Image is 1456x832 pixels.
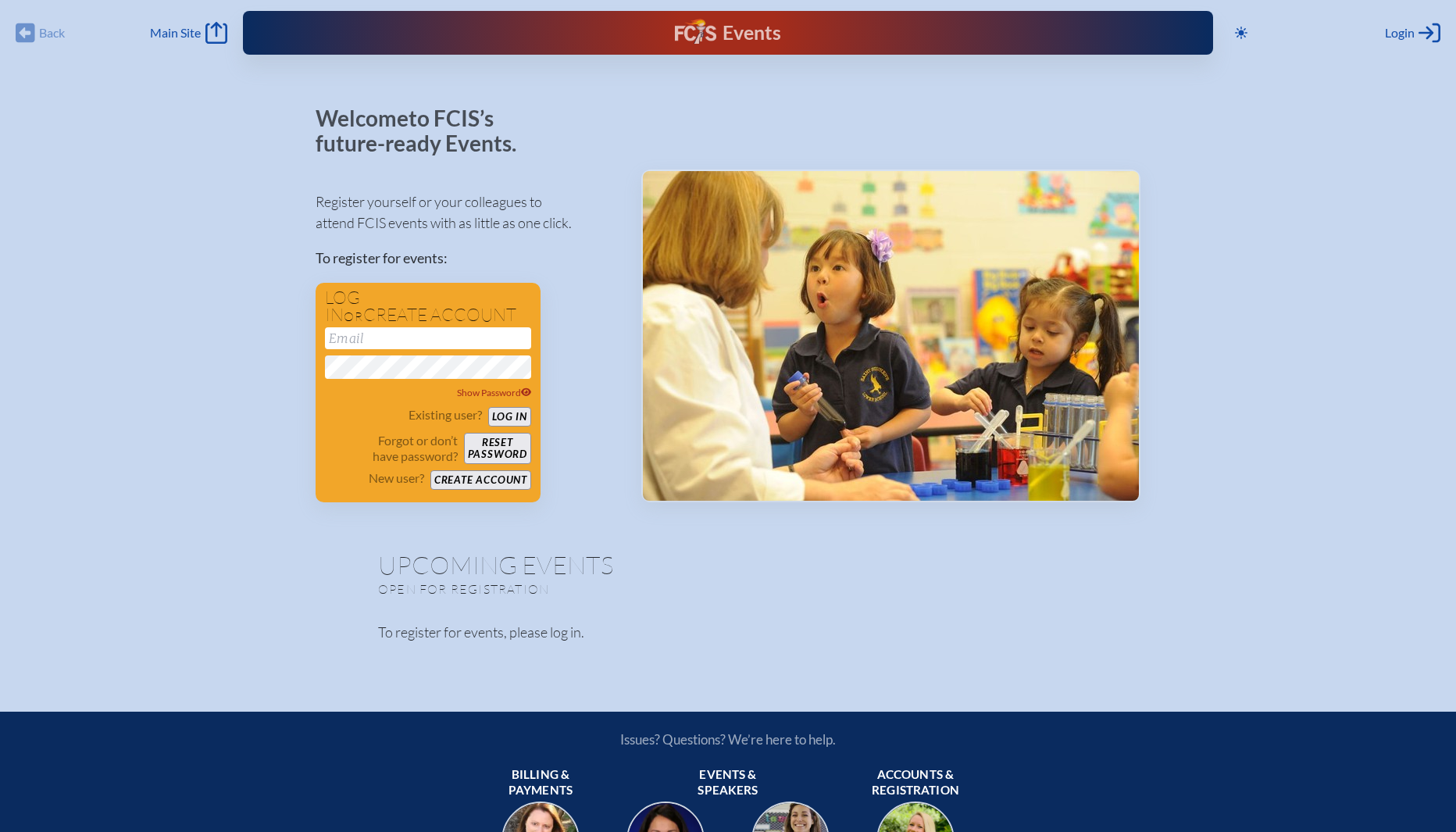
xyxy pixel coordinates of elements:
[344,309,363,324] span: or
[859,767,972,798] span: Accounts & registration
[378,622,1078,643] p: To register for events, please log in.
[457,387,532,398] span: Show Password
[369,470,424,486] p: New user?
[316,106,534,155] p: Welcome to FCIS’s future-ready Events.
[325,327,531,349] input: Email
[316,248,616,269] p: To register for events:
[488,407,531,427] button: Log in
[643,171,1139,501] img: Events
[409,407,482,423] p: Existing user?
[464,433,531,464] button: Resetpassword
[672,767,784,798] span: Events & speakers
[484,767,597,798] span: Billing & payments
[378,581,790,597] p: Open for registration
[510,19,945,47] div: FCIS Events — Future ready
[325,433,458,464] p: Forgot or don’t have password?
[453,731,1003,748] p: Issues? Questions? We’re here to help.
[150,22,227,44] a: Main Site
[378,552,1078,577] h1: Upcoming Events
[430,470,531,490] button: Create account
[150,25,201,41] span: Main Site
[316,191,616,234] p: Register yourself or your colleagues to attend FCIS events with as little as one click.
[1385,25,1415,41] span: Login
[325,289,531,324] h1: Log in create account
